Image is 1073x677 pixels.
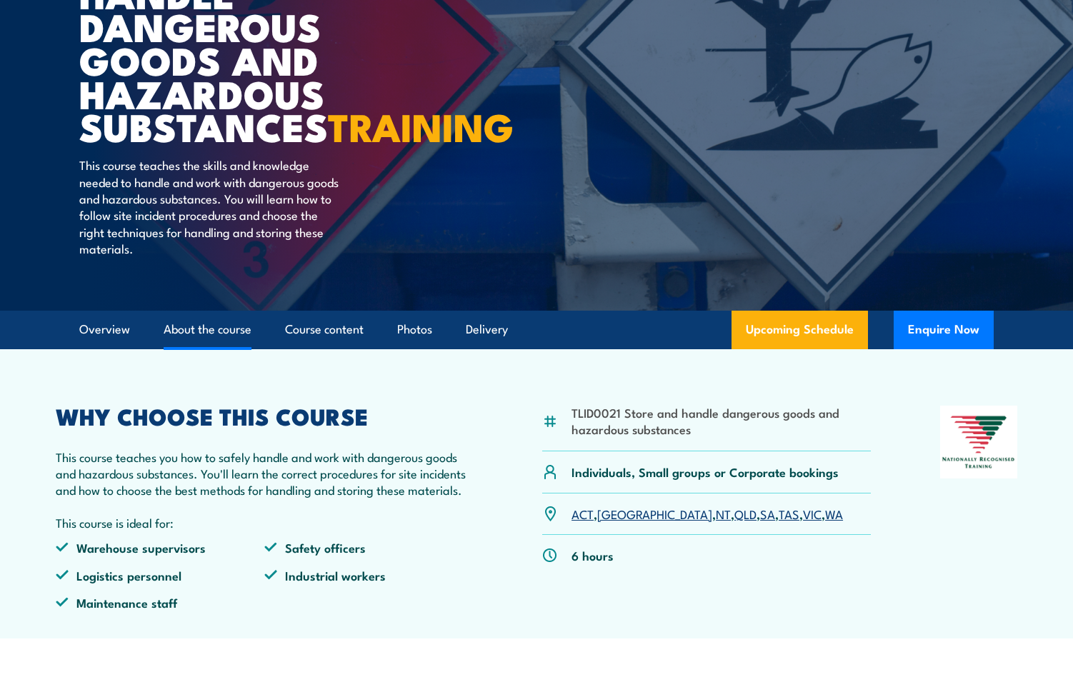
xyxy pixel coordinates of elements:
p: Individuals, Small groups or Corporate bookings [572,463,839,480]
p: , , , , , , , [572,506,843,522]
p: This course is ideal for: [56,514,473,531]
p: This course teaches you how to safely handle and work with dangerous goods and hazardous substanc... [56,448,473,498]
strong: TRAINING [328,96,514,155]
li: Logistics personnel [56,567,264,583]
a: TAS [779,505,799,522]
a: WA [825,505,843,522]
a: NT [716,505,731,522]
a: About the course [164,311,251,348]
a: Photos [397,311,432,348]
a: Upcoming Schedule [732,311,868,349]
a: VIC [803,505,822,522]
a: Course content [285,311,364,348]
a: ACT [572,505,594,522]
a: Overview [79,311,130,348]
li: Industrial workers [264,567,473,583]
a: Delivery [466,311,508,348]
li: Maintenance staff [56,594,264,611]
img: Nationally Recognised Training logo. [940,406,1017,478]
li: TLID0021 Store and handle dangerous goods and hazardous substances [572,404,871,438]
h2: WHY CHOOSE THIS COURSE [56,406,473,426]
button: Enquire Now [894,311,994,349]
a: [GEOGRAPHIC_DATA] [597,505,712,522]
a: SA [760,505,775,522]
li: Safety officers [264,539,473,556]
p: 6 hours [572,547,614,563]
li: Warehouse supervisors [56,539,264,556]
p: This course teaches the skills and knowledge needed to handle and work with dangerous goods and h... [79,156,340,256]
a: QLD [734,505,757,522]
